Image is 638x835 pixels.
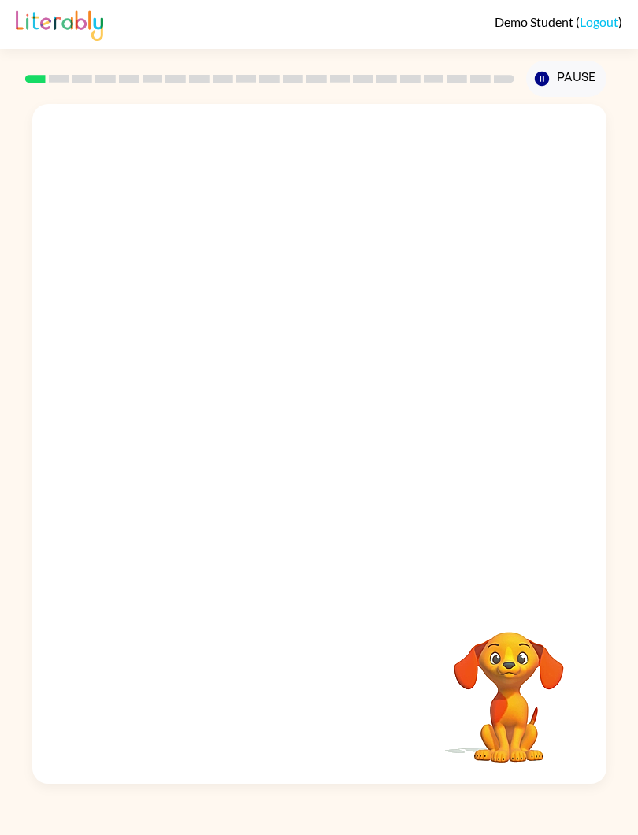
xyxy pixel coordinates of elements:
a: Logout [580,14,618,29]
span: Demo Student [495,14,576,29]
video: Your browser must support playing .mp4 files to use Literably. Please try using another browser. [430,607,588,765]
div: ( ) [495,14,622,29]
button: Pause [526,61,606,97]
img: Literably [16,6,103,41]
